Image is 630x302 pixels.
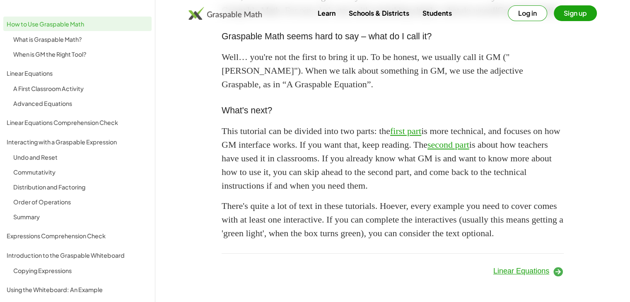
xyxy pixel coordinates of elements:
a: Students [416,5,459,21]
p: There's quite a lot of text in these tutorials. Hoever, every example you need to cover comes wit... [222,199,564,240]
div: Using the Whiteboard: An Example [7,285,148,295]
div: What is Graspable Math? [13,34,148,44]
p: This tutorial can be divided into two parts: the is more technical, and focuses on how GM interfa... [222,124,564,192]
a: Expressions Comprehension Check [3,228,152,243]
div: Expressions Comprehension Check [7,231,148,241]
a: Learn [311,5,342,21]
div: Distribution and Factoring [13,182,148,192]
a: Introduction to the Graspable Whiteboard [3,248,152,262]
a: Schools & Districts [342,5,416,21]
div: A First Classroom Activity [13,84,148,93]
div: Order of Operations [13,197,148,207]
div: Well… you're not the first to bring it up. To be honest, we usually call it GM ("[PERSON_NAME]").... [222,50,564,91]
div: Advanced Equations [13,98,148,108]
a: How to Use Graspable Math [3,17,152,31]
a: Linear Equations [493,267,564,275]
div: Linear Equations [7,68,148,78]
button: Log in [508,5,547,21]
div: Undo and Reset [13,152,148,162]
a: second part [427,139,469,150]
div: How to Use Graspable Math [7,19,148,29]
h3: What's next? [222,104,564,117]
div: Copying Expressions [13,266,148,276]
a: Linear Equations [3,66,152,80]
div: Interacting with a Graspable Expression [7,137,148,147]
a: first part [390,126,421,136]
div: Introduction to the Graspable Whiteboard [7,250,148,260]
div: Summary [13,212,148,222]
button: Sign up [554,5,597,21]
div: Linear Equations Comprehension Check [7,117,148,127]
a: Interacting with a Graspable Expression [3,134,152,149]
span: Linear Equations [493,267,549,275]
a: Linear Equations Comprehension Check [3,115,152,129]
div: When is GM the Right Tool? [13,49,148,59]
div: Commutativity [13,167,148,177]
h3: Graspable Math seems hard to say – what do I call it? [222,30,564,43]
a: Using the Whiteboard: An Example [3,282,152,297]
